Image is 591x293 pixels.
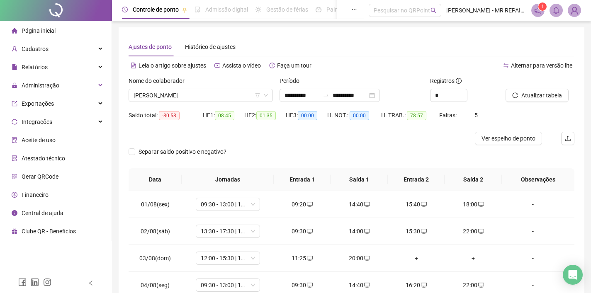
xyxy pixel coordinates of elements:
[31,278,39,286] span: linkedin
[508,175,568,184] span: Observações
[185,44,236,50] span: Histórico de ajustes
[133,6,179,13] span: Controle de ponto
[306,201,313,207] span: desktop
[280,76,305,85] label: Período
[201,198,255,211] span: 09:30 - 13:00 | 14:10 - 18:00
[12,46,17,52] span: user-add
[129,111,203,120] div: Saldo total:
[306,255,313,261] span: desktop
[482,134,535,143] span: Ver espelho de ponto
[22,137,56,143] span: Aceite de uso
[323,92,329,99] span: to
[129,168,182,191] th: Data
[477,228,484,234] span: desktop
[298,111,317,120] span: 00:00
[269,63,275,68] span: history
[363,255,370,261] span: desktop
[286,111,327,120] div: HE 3:
[446,6,526,15] span: [PERSON_NAME] - MR REPAIR SAY HELLO TO THE FUTURE
[316,7,321,12] span: dashboard
[430,7,437,14] span: search
[255,93,260,98] span: filter
[381,111,439,120] div: H. TRAB.:
[306,282,313,288] span: desktop
[563,265,583,285] div: Open Intercom Messenger
[508,281,557,290] div: -
[506,89,569,102] button: Atualizar tabela
[22,155,65,162] span: Atestado técnico
[12,28,17,34] span: home
[394,281,438,290] div: 16:20
[256,111,276,120] span: 01:35
[350,111,369,120] span: 00:00
[135,147,230,156] span: Separar saldo positivo e negativo?
[452,227,496,236] div: 22:00
[141,228,170,235] span: 02/08(sáb)
[12,155,17,161] span: solution
[337,254,381,263] div: 20:00
[477,201,484,207] span: desktop
[280,281,324,290] div: 09:30
[327,111,381,120] div: H. NOT.:
[452,281,496,290] div: 22:00
[388,168,445,191] th: Entrada 2
[337,227,381,236] div: 14:00
[394,227,438,236] div: 15:30
[12,101,17,107] span: export
[363,282,370,288] span: desktop
[407,111,426,120] span: 78:57
[182,168,274,191] th: Jornadas
[263,93,268,98] span: down
[508,200,557,209] div: -
[538,2,547,11] sup: 1
[129,44,172,50] span: Ajustes de ponto
[255,7,261,12] span: sun
[12,119,17,125] span: sync
[326,6,359,13] span: Painel do DP
[337,281,381,290] div: 14:40
[439,112,458,119] span: Faltas:
[22,191,49,198] span: Financeiro
[22,119,52,125] span: Integrações
[139,62,206,69] span: Leia o artigo sobre ajustes
[159,111,180,120] span: -30:53
[280,254,324,263] div: 11:25
[280,200,324,209] div: 09:20
[521,91,562,100] span: Atualizar tabela
[214,63,220,68] span: youtube
[22,228,76,235] span: Clube QR - Beneficios
[568,4,581,17] img: 89840
[22,64,48,70] span: Relatórios
[351,7,357,12] span: ellipsis
[201,279,255,291] span: 09:30 - 13:00 | 14:10 - 18:00
[12,64,17,70] span: file
[244,111,286,120] div: HE 2:
[134,89,268,102] span: ALLAN ABAT
[12,137,17,143] span: audit
[456,78,462,84] span: info-circle
[420,282,427,288] span: desktop
[266,6,308,13] span: Gestão de férias
[141,201,170,208] span: 01/08(sex)
[22,210,63,216] span: Central de ajuda
[22,27,56,34] span: Página inicial
[139,255,171,262] span: 03/08(dom)
[452,254,496,263] div: +
[552,7,560,14] span: bell
[22,173,58,180] span: Gerar QRCode
[122,7,128,12] span: clock-circle
[430,76,462,85] span: Registros
[564,135,571,142] span: upload
[12,82,17,88] span: lock
[131,63,136,68] span: file-text
[394,254,438,263] div: +
[323,92,329,99] span: swap-right
[22,82,59,89] span: Administração
[475,132,542,145] button: Ver espelho de ponto
[12,228,17,234] span: gift
[474,112,478,119] span: 5
[512,92,518,98] span: reload
[18,278,27,286] span: facebook
[534,7,542,14] span: notification
[363,201,370,207] span: desktop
